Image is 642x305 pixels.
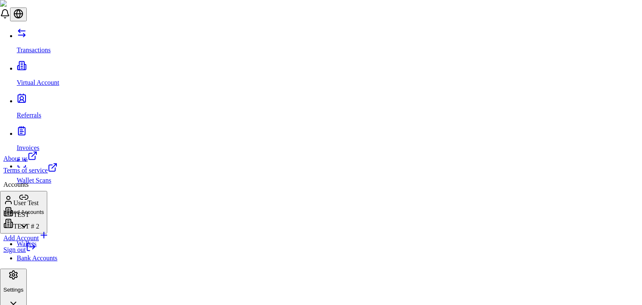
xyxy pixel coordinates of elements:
[3,246,36,253] a: Sign out
[3,151,58,163] a: About us
[3,207,58,219] div: TEST
[3,195,58,207] div: User Test
[3,219,58,230] div: TEST # 2
[3,181,58,188] p: Accounts
[3,230,58,242] a: Add Account
[3,163,58,174] a: Terms of service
